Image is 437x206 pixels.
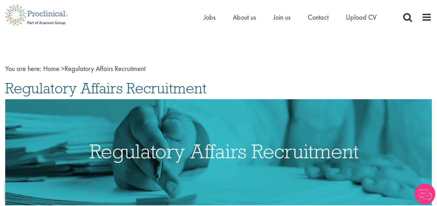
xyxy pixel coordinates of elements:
[273,13,291,22] a: Join us
[233,13,256,22] a: About us
[204,13,216,22] a: Jobs
[43,64,59,73] a: breadcrumb link to Home
[346,13,377,22] a: Upload CV
[43,64,145,73] span: Regulatory Affairs Recruitment
[415,184,435,204] img: Chatbot
[5,64,41,73] span: You are here:
[5,79,207,97] span: Regulatory Affairs Recruitment
[5,99,432,206] img: Regulatory Affairs Recruitment
[61,64,65,73] span: >
[5,181,93,201] iframe: reCAPTCHA
[308,13,329,22] a: Contact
